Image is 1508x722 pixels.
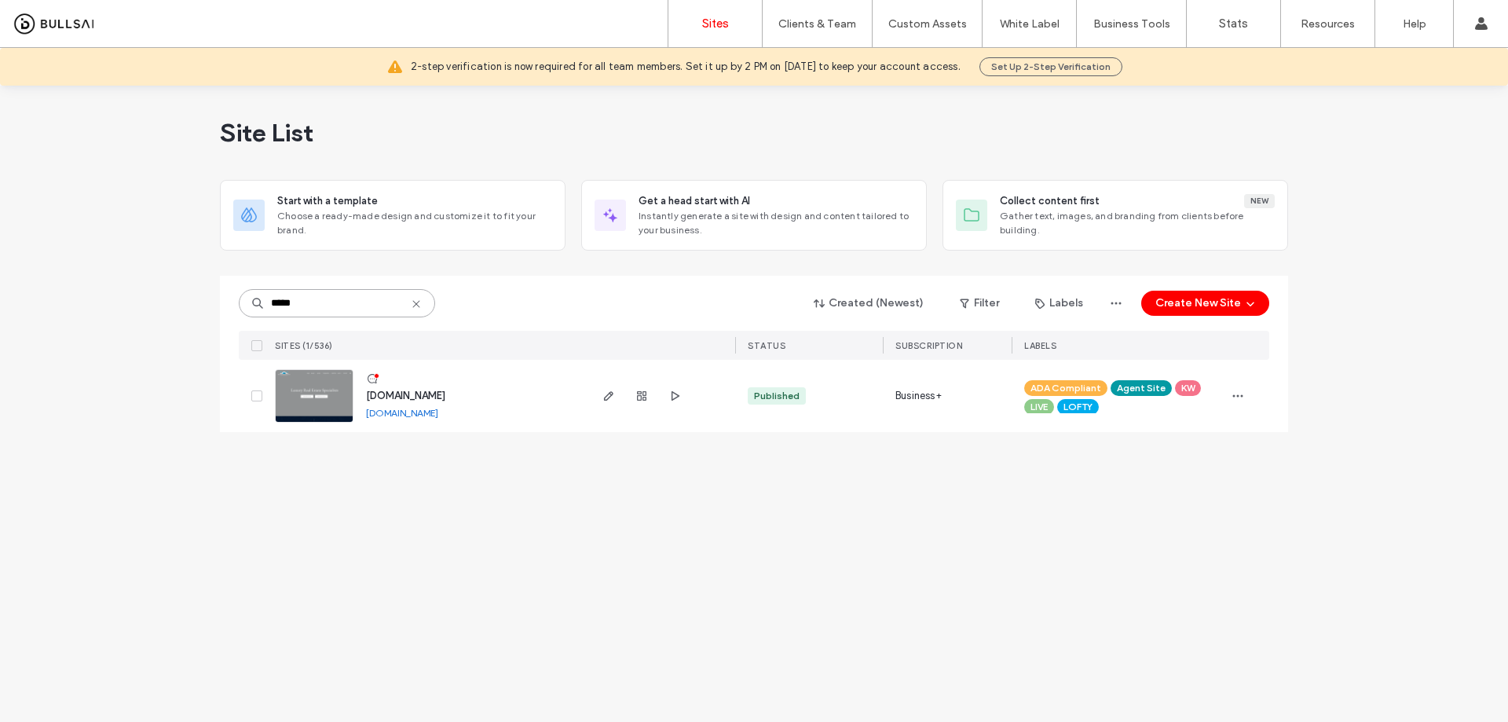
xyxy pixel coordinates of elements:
[1219,16,1248,31] label: Stats
[277,193,378,209] span: Start with a template
[1030,400,1048,414] span: LIVE
[275,340,333,351] span: SITES (1/536)
[1030,381,1101,395] span: ADA Compliant
[748,340,785,351] span: STATUS
[220,117,313,148] span: Site List
[366,390,445,401] a: [DOMAIN_NAME]
[1403,17,1426,31] label: Help
[581,180,927,251] div: Get a head start with AIInstantly generate a site with design and content tailored to your business.
[1000,17,1060,31] label: White Label
[220,180,565,251] div: Start with a templateChoose a ready-made design and customize it to fit your brand.
[1181,381,1195,395] span: KW
[1244,194,1275,208] div: New
[1093,17,1170,31] label: Business Tools
[366,407,438,419] a: [DOMAIN_NAME]
[1301,17,1355,31] label: Resources
[942,180,1288,251] div: Collect content firstNewGather text, images, and branding from clients before building.
[888,17,967,31] label: Custom Assets
[1063,400,1093,414] span: LOFTY
[895,340,962,351] span: SUBSCRIPTION
[754,389,800,403] div: Published
[1117,381,1166,395] span: Agent Site
[411,59,961,75] span: 2-step verification is now required for all team members. Set it up by 2 PM on [DATE] to keep you...
[895,388,942,404] span: Business+
[778,17,856,31] label: Clients & Team
[1000,209,1275,237] span: Gather text, images, and branding from clients before building.
[1141,291,1269,316] button: Create New Site
[639,193,750,209] span: Get a head start with AI
[702,16,729,31] label: Sites
[1021,291,1097,316] button: Labels
[277,209,552,237] span: Choose a ready-made design and customize it to fit your brand.
[1000,193,1100,209] span: Collect content first
[944,291,1015,316] button: Filter
[35,11,68,25] span: Help
[979,57,1122,76] button: Set Up 2-Step Verification
[639,209,913,237] span: Instantly generate a site with design and content tailored to your business.
[1024,340,1056,351] span: LABELS
[800,291,938,316] button: Created (Newest)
